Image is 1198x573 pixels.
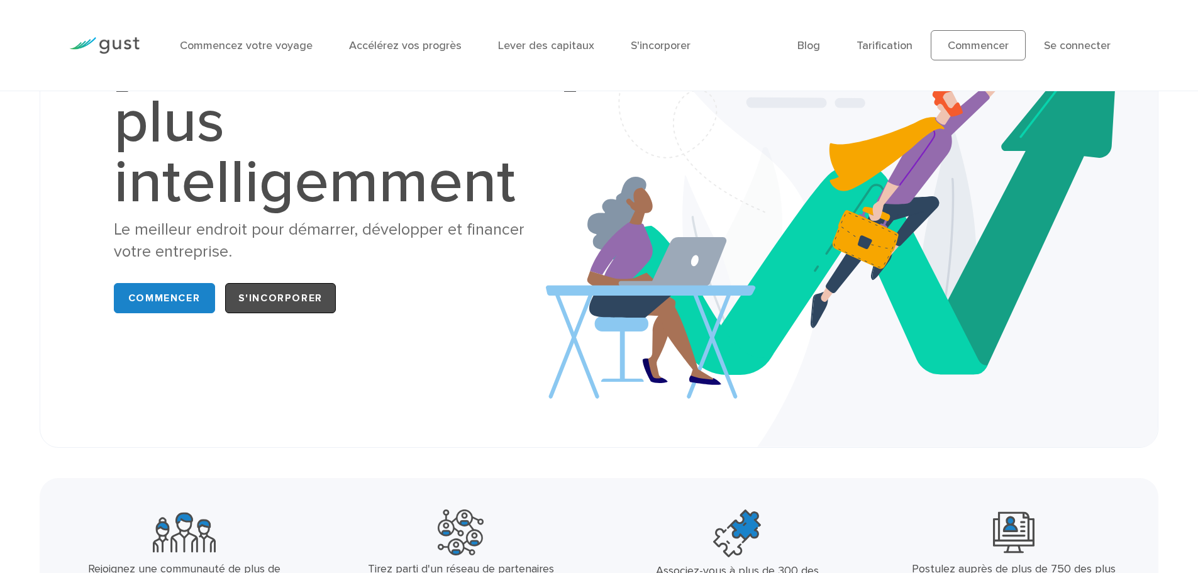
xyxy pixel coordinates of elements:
font: Le meilleur endroit pour démarrer, développer et financer votre entreprise. [114,220,524,261]
a: S'incorporer [225,283,336,313]
a: Commencer [114,283,215,313]
img: Fondateurs de la communauté [153,509,216,555]
a: Commencer [931,30,1026,60]
img: Investissement providentiel de premier plan [993,509,1034,555]
img: Meilleurs accélérateurs [713,509,761,557]
img: Des partenaires puissants [438,509,484,555]
a: Tarification [857,39,912,52]
font: Commencer [948,39,1009,52]
a: Se connecter [1044,39,1111,52]
font: S'incorporer [238,292,323,304]
a: Accélérez vos progrès [349,39,462,52]
img: Logo Gust [69,37,140,54]
a: Blog [797,39,820,52]
a: Commencez votre voyage [180,39,313,52]
a: Lever des capitaux [498,39,594,52]
font: [PERSON_NAME] plus intelligemment [114,26,579,218]
font: Commencer [128,292,200,304]
a: S'incorporer [631,39,691,52]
